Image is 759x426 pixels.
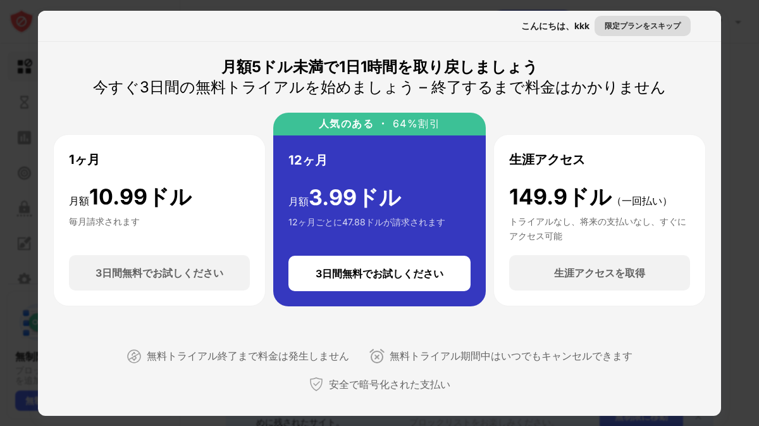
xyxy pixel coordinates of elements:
font: 人気のある ・ [319,117,389,130]
font: 月額 [288,195,309,208]
font: 12ヶ月ごとに47.88ドルが請求されます [288,216,445,227]
font: 3日間無料でお試しください [316,267,443,280]
font: （一回払い） [612,194,672,207]
font: 今すぐ3日間の無料トライアルを始めましょう – 終了するまで料金はかかりません [93,78,666,96]
font: ドル [147,184,192,210]
font: 12ヶ月 [288,153,328,168]
img: 安全な支払い [309,377,324,392]
font: トライアルなし、将来の支払いなし、すぐにアクセス可能 [509,216,686,241]
font: 安全で暗号化された支払い [329,378,450,391]
font: ドル [357,184,401,210]
font: こんにちは、kkk [521,20,589,31]
font: 生涯アクセス [509,152,585,167]
font: 生涯アクセスを取得 [554,266,645,279]
font: 毎月請求されます [69,216,140,227]
font: 無料トライアル終了まで料金は発生しません [147,349,349,362]
font: 10.99 [89,184,147,210]
font: 64%割引 [393,117,441,130]
font: 149.9ドル [509,184,612,210]
font: 3日間無料でお試しください [96,266,223,279]
img: 支払わない [126,349,142,364]
font: 限定プランをスキップ [605,21,681,30]
font: 3.99 [309,184,357,210]
img: いつでもキャンセル可能 [369,349,385,364]
font: 無料トライアル期間中はいつでもキャンセルできます [390,349,632,362]
font: 月額5ドル未満で1日1時間を取り戻しましょう [221,58,538,76]
font: 月額 [69,194,89,207]
font: 1ヶ月 [69,152,100,167]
